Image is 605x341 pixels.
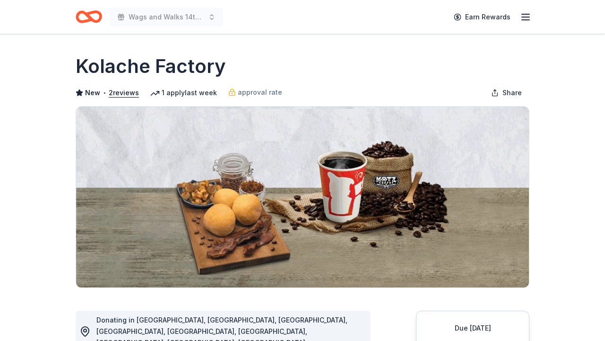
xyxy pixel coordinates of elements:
button: Wags and Walks 14th Annual Online Auction [110,8,223,27]
span: approval rate [238,87,282,98]
span: New [85,87,100,99]
div: Due [DATE] [428,323,518,334]
a: Home [76,6,102,28]
img: Image for Kolache Factory [76,107,529,287]
span: Wags and Walks 14th Annual Online Auction [129,11,204,23]
a: approval rate [228,87,282,98]
h1: Kolache Factory [76,53,226,80]
div: 1 apply last week [150,87,217,99]
a: Earn Rewards [448,9,516,26]
button: Share [484,83,529,102]
button: 2reviews [109,87,139,99]
span: • [103,89,106,97]
span: Share [502,87,522,99]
